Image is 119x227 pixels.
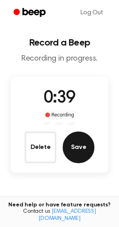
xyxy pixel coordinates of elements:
span: 0:39 [44,90,75,107]
a: Log Out [73,3,111,22]
button: Delete Audio Record [25,132,56,163]
a: Beep [8,5,53,21]
h1: Record a Beep [6,38,113,48]
a: [EMAIL_ADDRESS][DOMAIN_NAME] [38,209,96,221]
div: Recording [43,111,76,119]
button: Save Audio Record [63,132,94,163]
p: Recording in progress. [6,54,113,64]
span: Contact us [5,208,114,222]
